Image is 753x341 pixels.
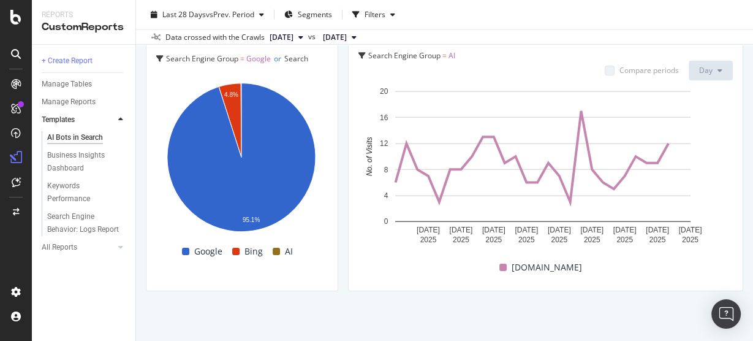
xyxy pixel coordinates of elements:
[318,30,361,45] button: [DATE]
[450,226,473,234] text: [DATE]
[285,244,293,259] span: AI
[279,5,337,25] button: Segments
[224,91,238,98] text: 4.8%
[649,236,666,244] text: 2025
[515,226,539,234] text: [DATE]
[229,71,236,81] span: or
[551,236,568,244] text: 2025
[453,236,469,244] text: 2025
[384,191,388,200] text: 4
[347,5,400,25] button: Filters
[211,71,226,81] span: Bing
[166,53,238,64] span: Search Engine Group
[240,53,244,64] span: =
[47,210,119,236] div: Search Engine Behavior: Logs Report
[358,85,728,248] svg: A chart.
[384,166,388,174] text: 8
[323,32,347,43] span: 2025 Aug. 4th
[584,236,600,244] text: 2025
[442,50,447,61] span: =
[42,113,115,126] a: Templates
[156,77,326,242] svg: A chart.
[243,216,260,223] text: 95.1%
[42,20,126,34] div: CustomReports
[298,9,332,20] span: Segments
[581,226,604,234] text: [DATE]
[448,50,455,61] span: AI
[384,217,388,226] text: 0
[420,236,437,244] text: 2025
[47,180,127,205] a: Keywords Performance
[679,226,702,234] text: [DATE]
[518,236,535,244] text: 2025
[417,226,440,234] text: [DATE]
[308,31,318,42] span: vs
[368,50,441,61] span: Search Engine Group
[320,71,327,81] span: AI
[47,149,127,175] a: Business Insights Dashboard
[47,131,127,144] a: AI Bots in Search
[274,53,281,64] span: or
[348,15,743,291] div: Visits from AI Search EnginesSearch Engine Group = AICompare periodsDayA chart.[DOMAIN_NAME]
[548,226,571,234] text: [DATE]
[42,241,115,254] a: All Reports
[365,137,374,176] text: No. of Visits
[246,53,271,64] span: Google
[47,149,118,175] div: Business Insights Dashboard
[240,71,312,81] span: Search Engine Group
[619,65,679,75] div: Compare periods
[165,32,265,43] div: Data crossed with the Crawls
[47,131,103,144] div: AI Bots in Search
[42,113,75,126] div: Templates
[194,244,222,259] span: Google
[380,87,388,96] text: 20
[205,71,209,81] span: =
[146,15,338,291] div: Visits SplitSearch Engine Group = GoogleorSearch Engine Group = BingorSearch Engine Group = AIA c...
[314,71,318,81] span: =
[613,226,637,234] text: [DATE]
[42,96,127,109] a: Manage Reports
[482,226,505,234] text: [DATE]
[244,244,263,259] span: Bing
[682,236,698,244] text: 2025
[42,55,93,67] div: + Create Report
[47,180,116,205] div: Keywords Performance
[270,32,293,43] span: 2025 Sep. 1st
[42,78,127,91] a: Manage Tables
[486,236,502,244] text: 2025
[689,61,733,80] button: Day
[646,226,669,234] text: [DATE]
[617,236,634,244] text: 2025
[380,113,388,122] text: 16
[42,10,126,20] div: Reports
[265,30,308,45] button: [DATE]
[42,55,127,67] a: + Create Report
[380,139,388,148] text: 12
[206,9,254,20] span: vs Prev. Period
[42,78,92,91] div: Manage Tables
[162,9,206,20] span: Last 28 Days
[42,241,77,254] div: All Reports
[146,5,269,25] button: Last 28 DaysvsPrev. Period
[512,260,582,275] span: [DOMAIN_NAME]
[699,65,713,75] span: Day
[42,96,96,109] div: Manage Reports
[711,299,741,329] div: Open Intercom Messenger
[365,9,385,20] div: Filters
[47,210,127,236] a: Search Engine Behavior: Logs Report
